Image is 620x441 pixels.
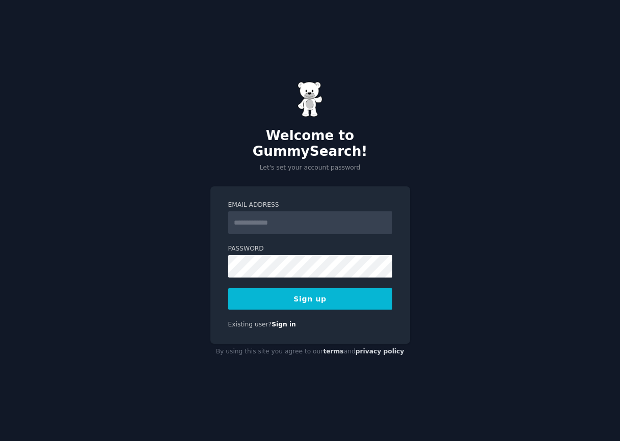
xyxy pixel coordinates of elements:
[210,344,410,360] div: By using this site you agree to our and
[210,163,410,173] p: Let's set your account password
[210,128,410,160] h2: Welcome to GummySearch!
[228,201,392,210] label: Email Address
[356,348,405,355] a: privacy policy
[298,81,323,117] img: Gummy Bear
[228,288,392,310] button: Sign up
[228,321,272,328] span: Existing user?
[272,321,296,328] a: Sign in
[323,348,343,355] a: terms
[228,244,392,254] label: Password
